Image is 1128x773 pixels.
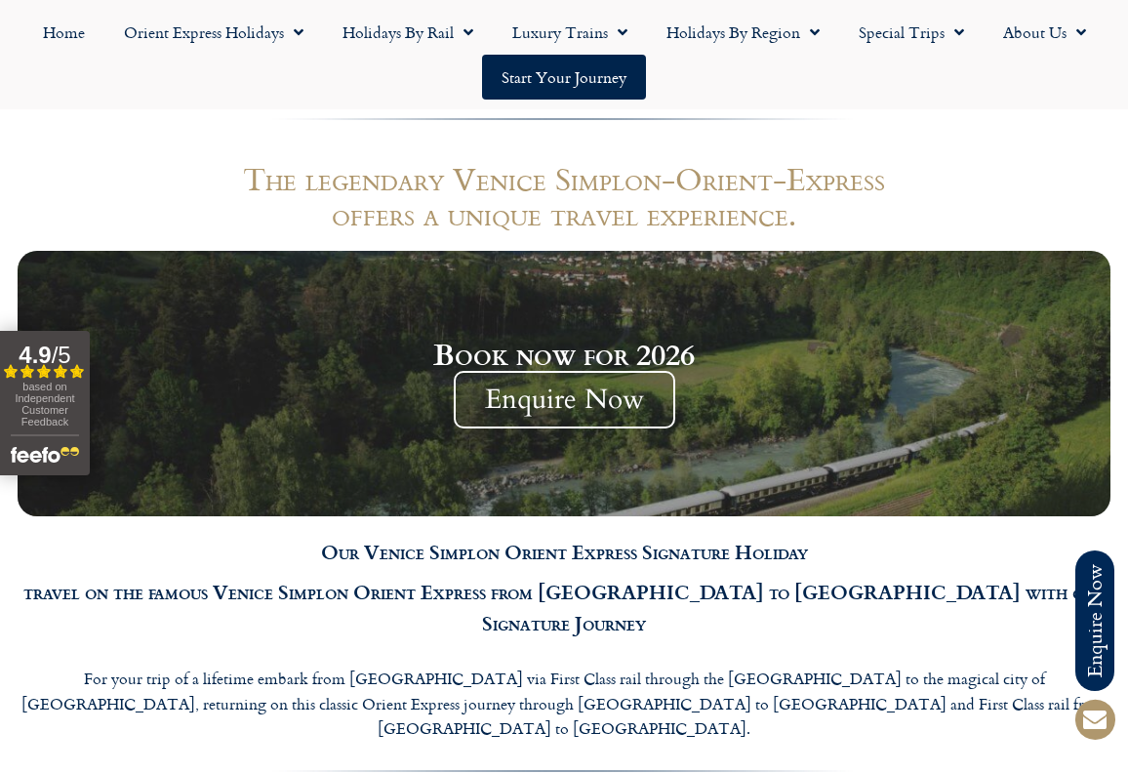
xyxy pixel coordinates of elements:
span: travel on the famous Venice Simplon Orient Express from [GEOGRAPHIC_DATA] to [GEOGRAPHIC_DATA] wi... [23,577,1105,637]
a: Holidays by Rail [323,10,493,55]
h1: The legendary Venice Simplon-Orient-Express [18,161,1110,196]
h2: Book now for 2026 [52,338,1076,371]
span: Enquire Now [454,371,675,428]
a: Holidays by Region [647,10,839,55]
a: Special Trips [839,10,984,55]
p: For your trip of a lifetime embark from [GEOGRAPHIC_DATA] via First Class rail through the [GEOGR... [18,667,1110,742]
a: Luxury Trains [493,10,647,55]
a: About Us [984,10,1106,55]
span: Our Venice Simplon Orient Express Signature Holiday [321,537,808,566]
h1: offers a unique travel experience. [18,196,1110,231]
nav: Menu [10,10,1118,100]
a: Book now for 2026 Enquire Now [18,251,1110,516]
a: Home [23,10,104,55]
a: Start your Journey [482,55,646,100]
a: Orient Express Holidays [104,10,323,55]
